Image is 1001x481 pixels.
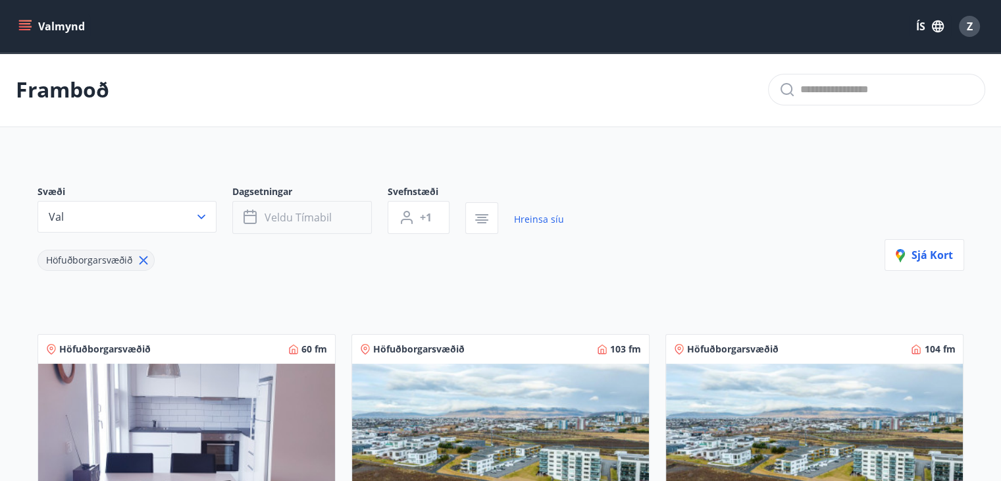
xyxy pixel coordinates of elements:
button: Z [954,11,985,42]
span: Sjá kort [896,248,953,262]
span: Höfuðborgarsvæðið [59,343,151,356]
button: Val [38,201,217,233]
span: Höfuðborgarsvæðið [373,343,465,356]
span: Svæði [38,185,232,201]
span: 60 fm [301,343,327,356]
span: Veldu tímabil [265,210,332,225]
button: Sjá kort [885,239,964,271]
span: Val [49,210,64,224]
a: Hreinsa síu [514,205,564,234]
button: +1 [388,201,449,234]
button: menu [16,14,90,38]
div: Höfuðborgarsvæðið [38,250,155,271]
span: Höfuðborgarsvæðið [46,254,132,266]
span: Höfuðborgarsvæðið [687,343,779,356]
span: Svefnstæði [388,185,465,201]
span: +1 [420,210,432,225]
button: Veldu tímabil [232,201,372,234]
span: Z [967,19,973,34]
span: 104 fm [924,343,955,356]
p: Framboð [16,75,109,104]
span: Dagsetningar [232,185,388,201]
span: 103 fm [610,343,641,356]
button: ÍS [909,14,951,38]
